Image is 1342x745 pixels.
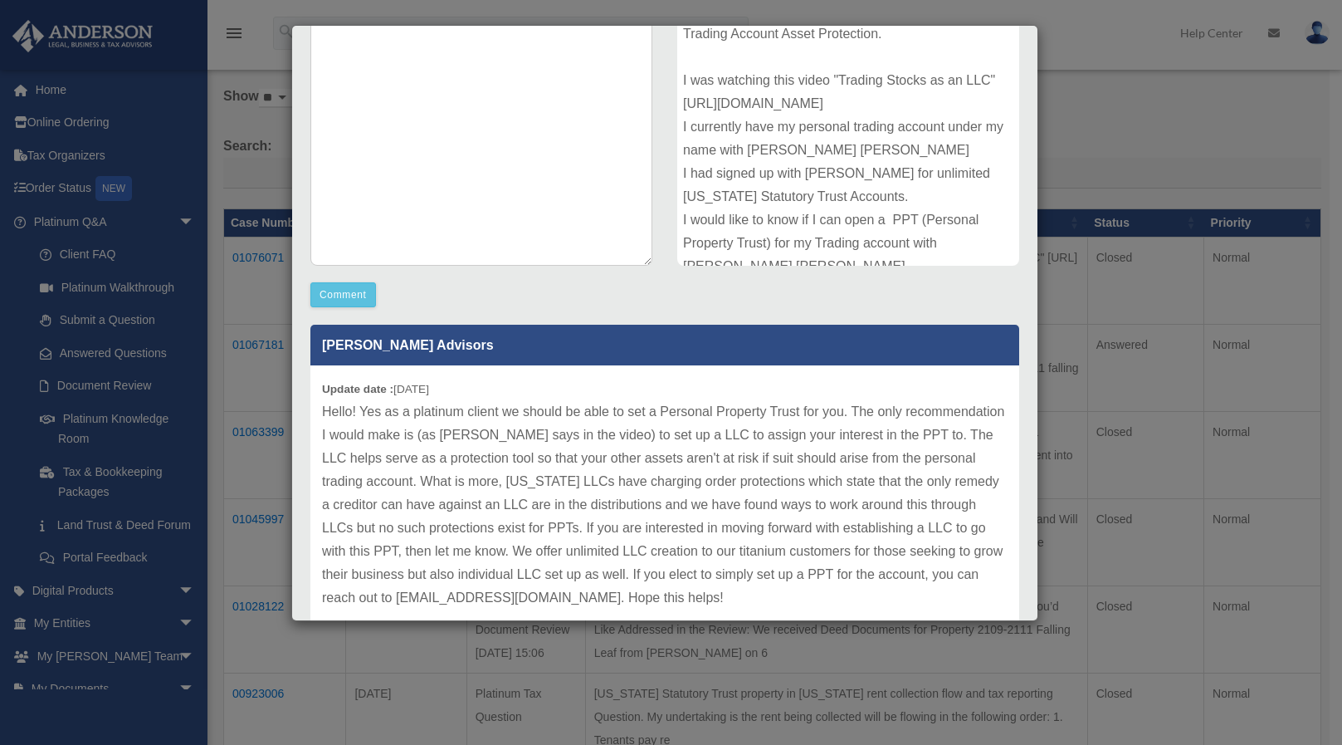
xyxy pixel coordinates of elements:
[310,282,376,307] button: Comment
[322,400,1008,610] p: Hello! Yes as a platinum client we should be able to set a Personal Property Trust for you. The o...
[310,325,1019,365] p: [PERSON_NAME] Advisors
[322,383,429,395] small: [DATE]
[677,17,1019,266] div: Trading Account Asset Protection. I was watching this video "Trading Stocks as an LLC" [URL][DOMA...
[322,383,393,395] b: Update date :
